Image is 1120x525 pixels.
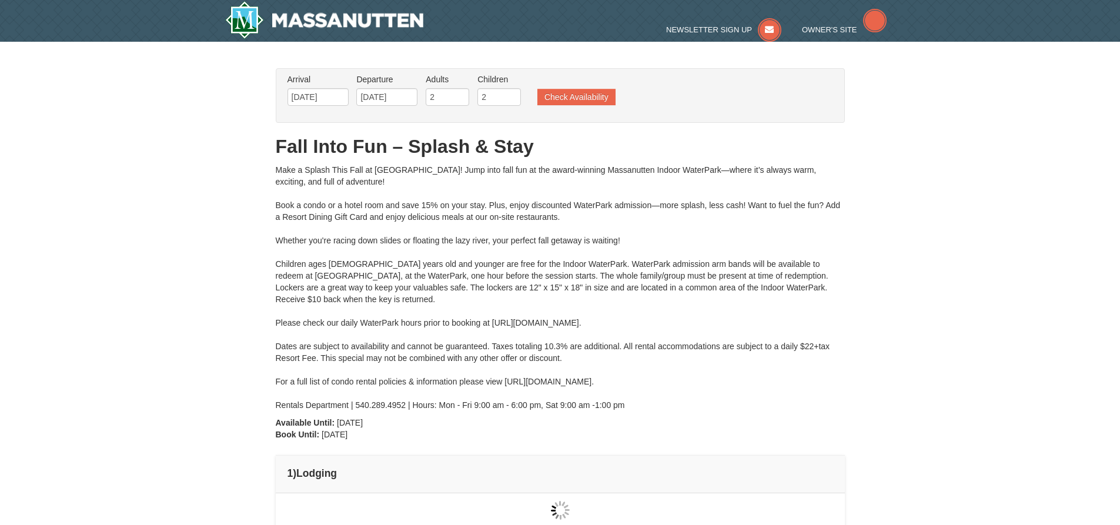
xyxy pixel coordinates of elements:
[537,89,616,105] button: Check Availability
[337,418,363,427] span: [DATE]
[802,25,857,34] span: Owner's Site
[477,73,521,85] label: Children
[666,25,781,34] a: Newsletter Sign Up
[426,73,469,85] label: Adults
[225,1,424,39] a: Massanutten Resort
[287,467,833,479] h4: 1 Lodging
[322,430,347,439] span: [DATE]
[293,467,296,479] span: )
[225,1,424,39] img: Massanutten Resort Logo
[666,25,752,34] span: Newsletter Sign Up
[287,73,349,85] label: Arrival
[802,25,887,34] a: Owner's Site
[276,164,845,411] div: Make a Splash This Fall at [GEOGRAPHIC_DATA]! Jump into fall fun at the award-winning Massanutten...
[356,73,417,85] label: Departure
[551,501,570,520] img: wait gif
[276,135,845,158] h1: Fall Into Fun – Splash & Stay
[276,418,335,427] strong: Available Until:
[276,430,320,439] strong: Book Until:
